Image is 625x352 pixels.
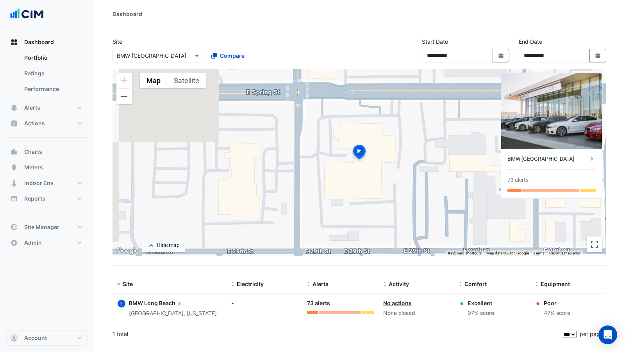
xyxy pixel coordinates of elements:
[10,104,18,112] app-icon: Alerts
[24,334,47,342] span: Account
[18,50,87,66] a: Portfolio
[18,66,87,81] a: Ratings
[468,299,494,307] div: Excellent
[501,73,602,149] img: BMW Long Beach
[24,104,40,112] span: Alerts
[598,325,617,344] div: Open Intercom Messenger
[18,81,87,97] a: Performance
[231,299,298,307] div: -
[541,281,570,287] span: Equipment
[10,164,18,171] app-icon: Meters
[383,309,450,318] div: None closed
[10,239,18,247] app-icon: Admin
[389,281,409,287] span: Activity
[114,246,140,256] a: Open this area in Google Maps (opens a new window)
[6,144,87,160] button: Charts
[24,179,54,187] span: Indoor Env
[587,236,602,252] button: Toggle fullscreen view
[123,281,133,287] span: Site
[142,238,185,252] button: Hide map
[112,324,560,344] div: 1 total
[129,309,217,318] div: [GEOGRAPHIC_DATA], [US_STATE]
[519,37,542,46] label: End Date
[24,223,59,231] span: Site Manager
[383,300,412,306] a: No actions
[312,281,329,287] span: Alerts
[6,34,87,50] button: Dashboard
[167,73,206,88] button: Show satellite imagery
[6,100,87,116] button: Alerts
[159,299,183,308] span: Beach
[6,235,87,251] button: Admin
[24,38,54,46] span: Dashboard
[6,50,87,100] div: Dashboard
[507,176,529,184] div: 73 alerts
[544,309,570,318] div: 47% score
[24,119,45,127] span: Actions
[422,37,448,46] label: Start Date
[351,144,368,162] img: site-pin-selected.svg
[140,73,167,88] button: Show street map
[24,195,45,203] span: Reports
[24,164,43,171] span: Meters
[486,251,529,255] span: Map data ©2025 Google
[129,300,158,306] span: BMW Long
[10,119,18,127] app-icon: Actions
[206,49,250,62] button: Compare
[10,38,18,46] app-icon: Dashboard
[464,281,487,287] span: Comfort
[112,37,122,46] label: Site
[307,299,373,308] div: 73 alerts
[114,246,140,256] img: Google
[116,73,132,88] button: Zoom in
[595,52,602,59] fa-icon: Select Date
[549,251,580,255] a: Report a map error
[6,160,87,175] button: Meters
[507,155,588,163] div: BMW [GEOGRAPHIC_DATA]
[10,148,18,156] app-icon: Charts
[10,223,18,231] app-icon: Site Manager
[534,251,545,255] a: Terms (opens in new tab)
[448,251,482,256] button: Keyboard shortcuts
[9,6,45,22] img: Company Logo
[24,239,42,247] span: Admin
[116,89,132,104] button: Zoom out
[544,299,570,307] div: Poor
[237,281,264,287] span: Electricity
[6,116,87,131] button: Actions
[6,330,87,346] button: Account
[10,195,18,203] app-icon: Reports
[112,10,142,18] div: Dashboard
[468,309,494,318] div: 97% score
[24,148,42,156] span: Charts
[6,191,87,206] button: Reports
[6,219,87,235] button: Site Manager
[10,179,18,187] app-icon: Indoor Env
[498,52,505,59] fa-icon: Select Date
[220,52,245,60] span: Compare
[157,241,180,249] div: Hide map
[580,331,603,337] span: per page
[6,175,87,191] button: Indoor Env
